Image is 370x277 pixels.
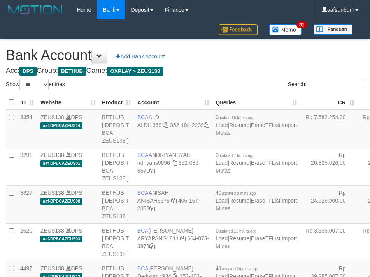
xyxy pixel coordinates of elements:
[229,235,249,242] a: Resume
[314,24,352,35] img: panduan.png
[300,148,358,185] td: Rp 26.825.626,00
[216,198,297,212] a: Import Mutasi
[216,160,297,174] a: Import Mutasi
[216,228,297,249] span: | | |
[216,235,297,249] a: Import Mutasi
[180,235,186,242] a: Copy ARYAPANG1811 to clipboard
[216,190,297,212] span: | | |
[137,160,170,166] a: ndriyans9696
[37,223,99,261] td: DPS
[137,198,170,204] a: ANISAH5575
[99,148,134,185] td: BETHUB [ DEPOSIT BCA ZEUS138 ]
[172,160,177,166] a: Copy ndriyans9696 to clipboard
[269,24,302,35] img: Button%20Memo.svg
[134,148,212,185] td: ANDRIYANSYAH 352-089-8670
[134,185,212,223] td: ANISAH 406-167-2383
[216,114,297,136] span: | | |
[137,228,149,234] span: BCA
[58,67,86,76] span: BETHUB
[216,152,297,174] span: | | |
[216,190,256,196] span: 40
[37,148,99,185] td: DPS
[40,114,64,120] a: ZEUS138
[137,152,149,158] span: BCA
[6,79,65,90] label: Show entries
[216,265,258,272] span: 41
[17,223,37,261] td: 2620
[40,190,64,196] a: ZEUS138
[263,19,308,39] a: 31
[300,95,358,110] th: CR: activate to sort column ascending
[216,198,228,204] a: Load
[300,110,358,148] td: Rp 7.582.254,00
[134,110,212,148] td: ALDI 352-104-2239
[216,114,254,120] span: 0
[6,4,65,16] img: MOTION_logo.png
[204,122,209,128] a: Copy 3521042239 to clipboard
[229,198,249,204] a: Resume
[99,185,134,223] td: BETHUB [ DEPOSIT BCA ZEUS138 ]
[107,67,163,76] span: OXPLAY > ZEUS138
[99,110,134,148] td: BETHUB [ DEPOSIT BCA ZEUS138 ]
[137,265,149,272] span: BCA
[216,122,228,128] a: Load
[300,185,358,223] td: Rp 24.926.900,00
[171,198,177,204] a: Copy ANISAH5575 to clipboard
[219,153,254,158] span: updated 7 hours ago
[229,160,249,166] a: Resume
[37,185,99,223] td: DPS
[40,265,64,272] a: ZEUS138
[212,95,300,110] th: Queries: activate to sort column ascending
[137,190,149,196] span: BCA
[229,122,249,128] a: Resume
[149,168,155,174] a: Copy 3520898670 to clipboard
[216,152,254,158] span: 0
[134,223,212,261] td: [PERSON_NAME] 664-073-3878
[251,198,280,204] a: EraseTFList
[19,79,49,90] select: Showentries
[137,114,149,120] span: BCA
[40,160,82,167] span: aaf-DPBCAZEUS01
[6,67,364,75] h4: Acc: Group: Game:
[219,116,254,120] span: updated 5 hours ago
[40,236,82,242] span: aaf-DPBCAZEUS03
[163,122,168,128] a: Copy ALDI1368 to clipboard
[296,21,307,28] span: 31
[216,122,297,136] a: Import Mutasi
[40,122,82,129] span: aaf-DPBCAZEUS14
[111,50,170,63] a: Add Bank Account
[40,198,82,205] span: aaf-DPBCAZEUS08
[216,235,228,242] a: Load
[149,243,155,249] a: Copy 6640733878 to clipboard
[216,228,256,234] span: 0
[17,110,37,148] td: 3354
[219,229,256,233] span: updated 11 hours ago
[300,223,358,261] td: Rp 3.355.007,00
[219,24,258,35] img: Feedback.jpg
[222,191,256,196] span: updated 8 mins ago
[134,95,212,110] th: Account: activate to sort column ascending
[99,223,134,261] td: BETHUB [ DEPOSIT BCA ZEUS138 ]
[40,228,64,234] a: ZEUS138
[17,185,37,223] td: 3827
[37,95,99,110] th: Website: activate to sort column ascending
[216,160,228,166] a: Load
[137,122,161,128] a: ALDI1368
[251,235,280,242] a: EraseTFList
[137,235,179,242] a: ARYAPANG1811
[19,67,37,76] span: DPS
[17,148,37,185] td: 3291
[309,79,364,90] input: Search:
[17,95,37,110] th: ID: activate to sort column ascending
[99,95,134,110] th: Product: activate to sort column ascending
[37,110,99,148] td: DPS
[251,122,280,128] a: EraseTFList
[6,48,364,63] h1: Bank Account
[222,267,258,271] span: updated 24 mins ago
[251,160,280,166] a: EraseTFList
[40,152,64,158] a: ZEUS138
[149,205,155,212] a: Copy 4061672383 to clipboard
[288,79,364,90] label: Search:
